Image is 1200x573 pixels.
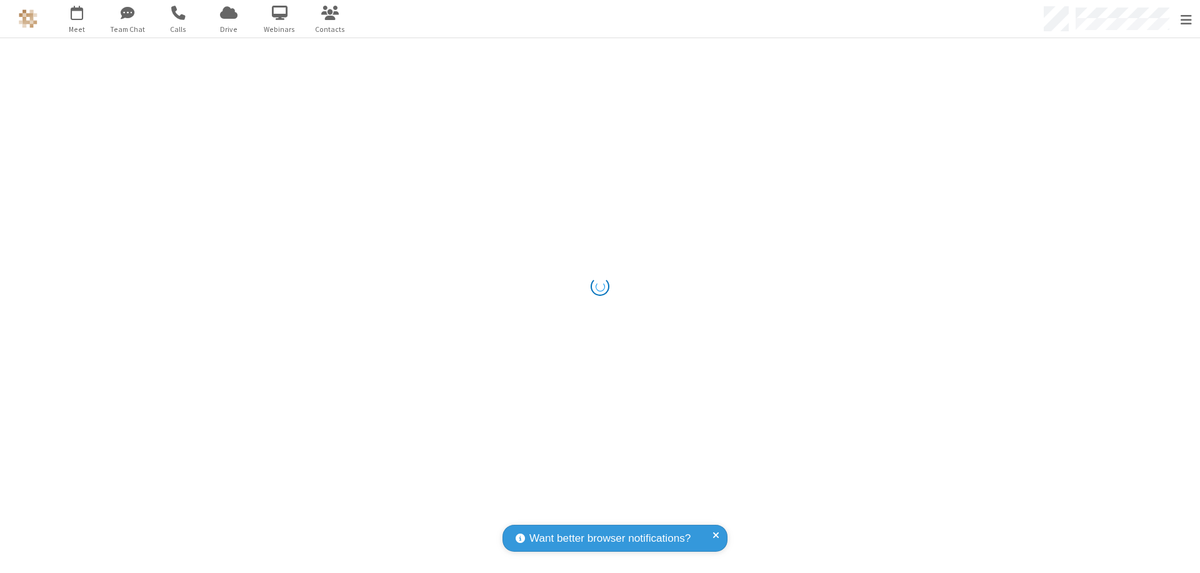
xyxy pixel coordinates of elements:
span: Webinars [256,24,303,35]
span: Team Chat [104,24,151,35]
span: Want better browser notifications? [529,530,691,547]
span: Meet [54,24,101,35]
img: QA Selenium DO NOT DELETE OR CHANGE [19,9,37,28]
span: Contacts [307,24,354,35]
span: Calls [155,24,202,35]
span: Drive [206,24,252,35]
